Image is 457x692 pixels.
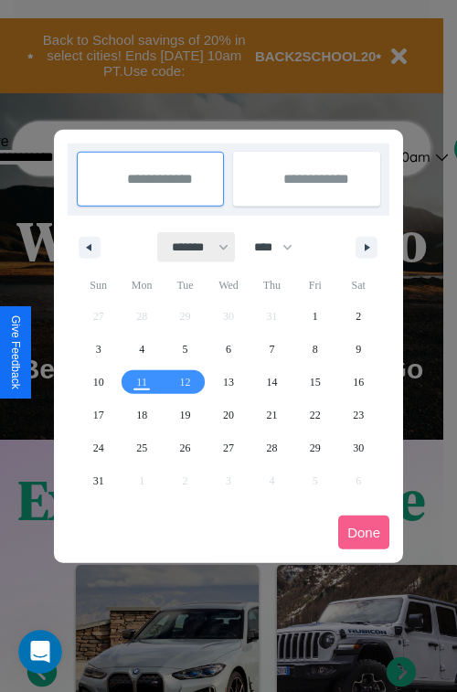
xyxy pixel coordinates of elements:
span: 10 [93,366,104,399]
span: 25 [136,431,147,464]
span: 23 [353,399,364,431]
button: 9 [337,333,380,366]
span: 1 [313,300,318,333]
div: Give Feedback [9,315,22,389]
span: 7 [269,333,274,366]
button: 21 [250,399,293,431]
span: 19 [180,399,191,431]
span: 21 [266,399,277,431]
span: 5 [183,333,188,366]
button: 11 [120,366,163,399]
span: 2 [356,300,361,333]
button: 16 [337,366,380,399]
span: 24 [93,431,104,464]
span: 16 [353,366,364,399]
button: 30 [337,431,380,464]
span: 14 [266,366,277,399]
button: 5 [164,333,207,366]
button: 14 [250,366,293,399]
span: Sat [337,271,380,300]
span: 26 [180,431,191,464]
button: 22 [293,399,336,431]
span: 28 [266,431,277,464]
span: Sun [77,271,120,300]
span: 15 [310,366,321,399]
span: Tue [164,271,207,300]
button: 1 [293,300,336,333]
button: 25 [120,431,163,464]
span: 20 [223,399,234,431]
button: Done [338,516,389,549]
button: 7 [250,333,293,366]
button: 4 [120,333,163,366]
button: 31 [77,464,120,497]
span: 9 [356,333,361,366]
button: 12 [164,366,207,399]
button: 28 [250,431,293,464]
span: 29 [310,431,321,464]
span: 12 [180,366,191,399]
button: 3 [77,333,120,366]
button: 24 [77,431,120,464]
span: Mon [120,271,163,300]
button: 15 [293,366,336,399]
button: 27 [207,431,250,464]
button: 26 [164,431,207,464]
button: 20 [207,399,250,431]
span: 22 [310,399,321,431]
span: 6 [226,333,231,366]
span: 27 [223,431,234,464]
button: 8 [293,333,336,366]
button: 23 [337,399,380,431]
span: Fri [293,271,336,300]
iframe: Intercom live chat [18,630,62,674]
button: 17 [77,399,120,431]
button: 2 [337,300,380,333]
span: 30 [353,431,364,464]
button: 13 [207,366,250,399]
button: 29 [293,431,336,464]
span: 17 [93,399,104,431]
span: 13 [223,366,234,399]
span: 3 [96,333,101,366]
span: 31 [93,464,104,497]
button: 19 [164,399,207,431]
span: Thu [250,271,293,300]
button: 6 [207,333,250,366]
button: 10 [77,366,120,399]
span: Wed [207,271,250,300]
button: 18 [120,399,163,431]
span: 4 [139,333,144,366]
span: 11 [136,366,147,399]
span: 8 [313,333,318,366]
span: 18 [136,399,147,431]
